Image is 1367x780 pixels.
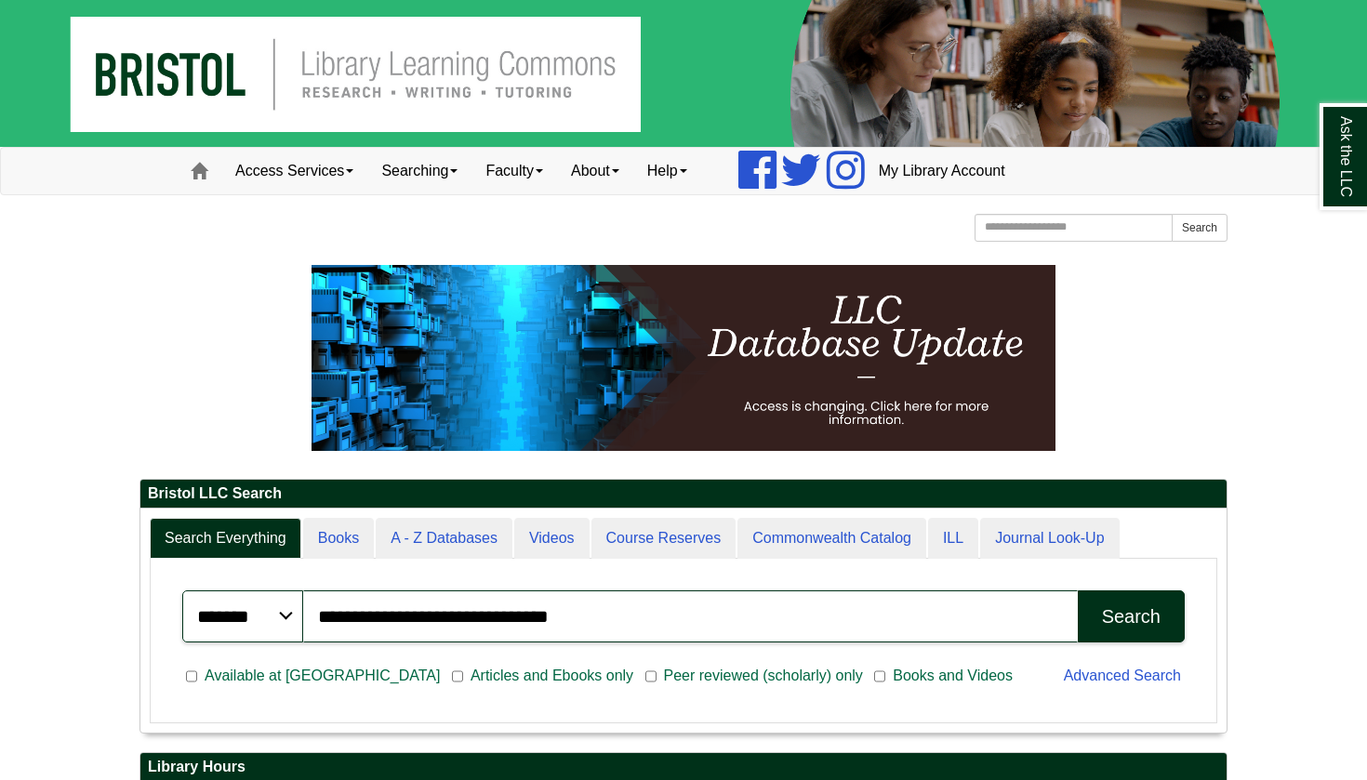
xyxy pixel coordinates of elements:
a: Books [303,518,374,560]
a: Videos [514,518,590,560]
a: My Library Account [865,148,1019,194]
a: Journal Look-Up [980,518,1119,560]
h2: Bristol LLC Search [140,480,1227,509]
div: Search [1102,606,1161,628]
a: Advanced Search [1064,668,1181,683]
img: HTML tutorial [312,265,1055,451]
span: Available at [GEOGRAPHIC_DATA] [197,665,447,687]
span: Peer reviewed (scholarly) only [657,665,870,687]
span: Books and Videos [885,665,1020,687]
button: Search [1078,590,1185,642]
span: Articles and Ebooks only [463,665,641,687]
a: ILL [928,518,978,560]
a: Course Reserves [591,518,737,560]
a: Commonwealth Catalog [737,518,926,560]
a: Faculty [471,148,557,194]
a: About [557,148,633,194]
a: Search Everything [150,518,301,560]
a: Access Services [221,148,367,194]
input: Peer reviewed (scholarly) only [645,668,657,685]
input: Available at [GEOGRAPHIC_DATA] [186,668,197,685]
a: A - Z Databases [376,518,512,560]
input: Articles and Ebooks only [452,668,463,685]
input: Books and Videos [874,668,885,685]
a: Searching [367,148,471,194]
a: Help [633,148,701,194]
button: Search [1172,214,1228,242]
